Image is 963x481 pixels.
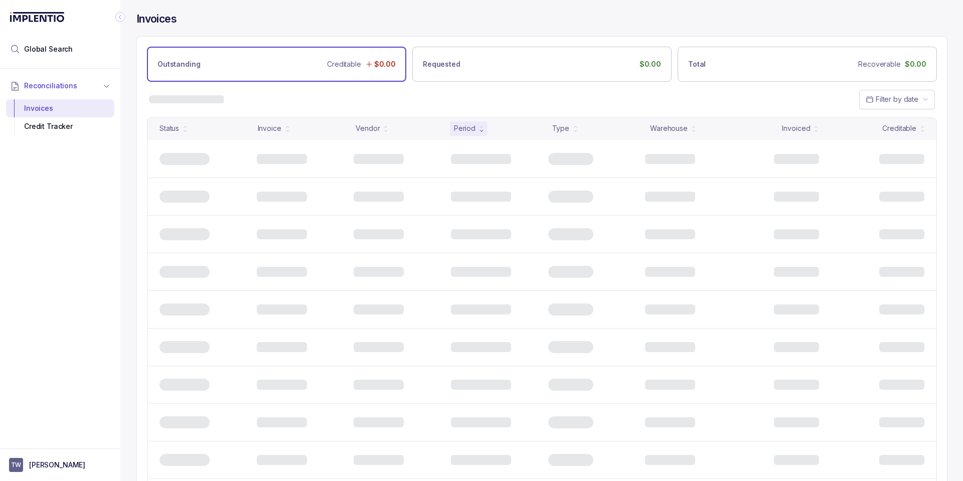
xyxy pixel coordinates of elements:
div: Period [454,123,475,133]
div: Vendor [356,123,380,133]
button: Date Range Picker [859,90,935,109]
div: Invoiced [782,123,810,133]
span: Reconciliations [24,81,77,91]
div: Credit Tracker [14,117,106,135]
h4: Invoices [136,12,177,26]
div: Reconciliations [6,97,114,138]
span: Filter by date [876,95,918,103]
p: Total [688,59,706,69]
p: $0.00 [374,59,396,69]
p: Recoverable [858,59,900,69]
span: User initials [9,458,23,472]
div: Invoices [14,99,106,117]
div: Status [159,123,179,133]
p: $0.00 [639,59,661,69]
p: Creditable [327,59,361,69]
div: Invoice [258,123,281,133]
div: Creditable [882,123,916,133]
div: Warehouse [650,123,688,133]
p: Outstanding [157,59,200,69]
span: Global Search [24,44,73,54]
search: Date Range Picker [866,94,918,104]
button: User initials[PERSON_NAME] [9,458,111,472]
p: Requested [423,59,460,69]
div: Type [552,123,569,133]
div: Collapse Icon [114,11,126,23]
p: $0.00 [905,59,926,69]
button: Reconciliations [6,75,114,97]
p: [PERSON_NAME] [29,460,85,470]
